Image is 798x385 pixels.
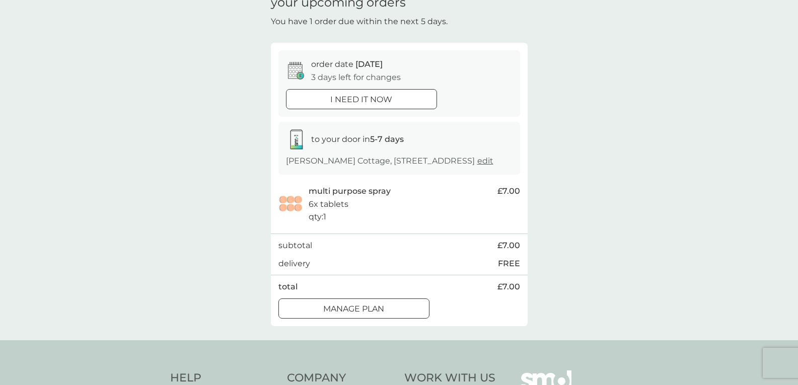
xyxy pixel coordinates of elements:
[330,93,392,106] p: i need it now
[477,156,493,166] a: edit
[311,134,404,144] span: to your door in
[497,185,520,198] span: £7.00
[286,89,437,109] button: i need it now
[309,198,348,211] p: 6x tablets
[355,59,383,69] span: [DATE]
[497,280,520,293] span: £7.00
[370,134,404,144] strong: 5-7 days
[278,280,298,293] p: total
[278,298,429,319] button: Manage plan
[286,155,493,168] p: [PERSON_NAME] Cottage, [STREET_ADDRESS]
[278,239,312,252] p: subtotal
[498,257,520,270] p: FREE
[323,302,384,316] p: Manage plan
[309,210,326,223] p: qty : 1
[278,257,310,270] p: delivery
[309,185,391,198] p: multi purpose spray
[311,71,401,84] p: 3 days left for changes
[311,58,383,71] p: order date
[497,239,520,252] span: £7.00
[271,15,448,28] p: You have 1 order due within the next 5 days.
